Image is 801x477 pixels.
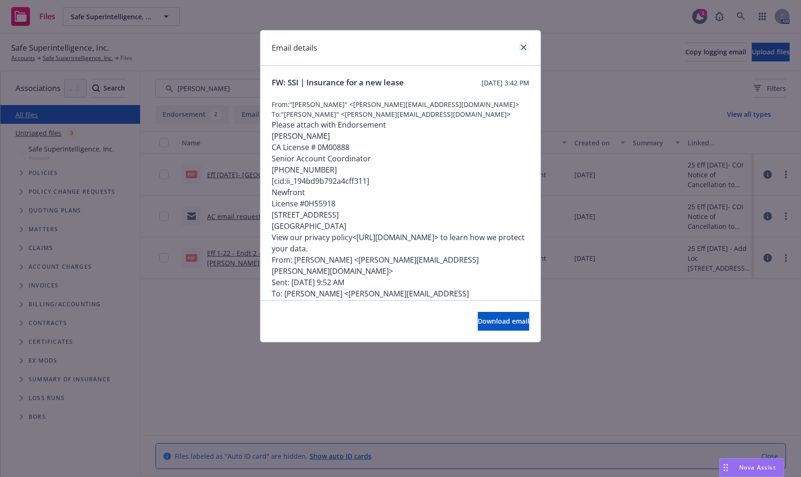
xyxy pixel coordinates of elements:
[272,99,529,109] span: From: "[PERSON_NAME]" <[PERSON_NAME][EMAIL_ADDRESS][DOMAIN_NAME]>
[482,78,529,88] span: [DATE] 3:42 PM
[272,254,529,322] p: From: [PERSON_NAME] < > Sent: [DATE] 9:52 AM To: [PERSON_NAME] < > Subject: FW: SSI | Insurance f...
[272,109,529,119] span: To: "[PERSON_NAME]" <[PERSON_NAME][EMAIL_ADDRESS][DOMAIN_NAME]>
[719,458,784,477] button: Nova Assist
[272,130,529,254] p: [PERSON_NAME] CA License # 0M00888 Senior Account Coordinator [PHONE_NUMBER] [cid:ii_194bd9b792a4...
[272,42,317,54] h1: Email details
[478,312,529,331] button: Download email
[478,317,529,326] span: Download email
[518,42,529,53] a: close
[356,232,434,242] a: [URL][DOMAIN_NAME]
[272,77,404,88] span: FW: SSI | Insurance for a new lease
[272,119,529,130] p: Please attach with Endorsement
[272,288,469,310] a: [PERSON_NAME][EMAIL_ADDRESS][DOMAIN_NAME]
[739,463,776,471] span: Nova Assist
[720,459,732,477] div: Drag to move
[272,255,479,276] a: [PERSON_NAME][EMAIL_ADDRESS][PERSON_NAME][DOMAIN_NAME]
